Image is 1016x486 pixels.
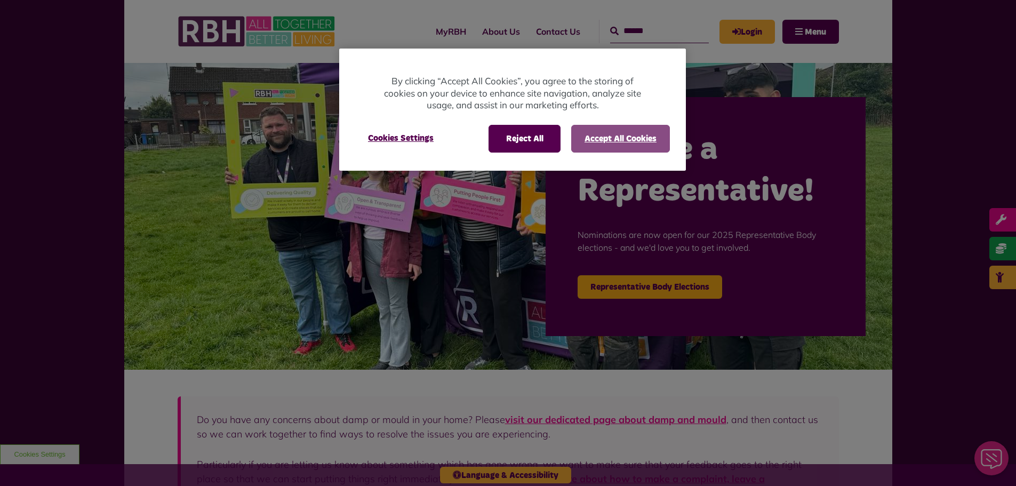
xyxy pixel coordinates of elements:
[6,3,41,37] div: Close Web Assistant
[339,49,686,171] div: Privacy
[339,49,686,171] div: Cookie banner
[571,125,670,153] button: Accept All Cookies
[355,125,446,152] button: Cookies Settings
[382,75,643,111] p: By clicking “Accept All Cookies”, you agree to the storing of cookies on your device to enhance s...
[489,125,561,153] button: Reject All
